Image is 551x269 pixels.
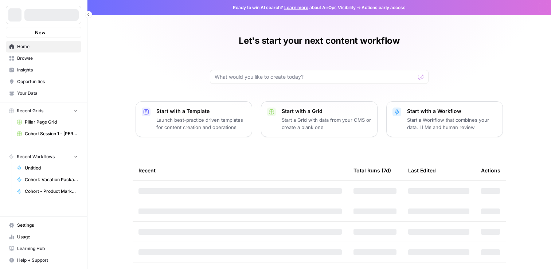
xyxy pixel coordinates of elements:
[353,160,391,180] div: Total Runs (7d)
[362,4,406,11] span: Actions early access
[6,64,81,76] a: Insights
[6,151,81,162] button: Recent Workflows
[6,243,81,254] a: Learning Hub
[6,254,81,266] button: Help + Support
[25,176,78,183] span: Cohort: Vacation Package Description ([PERSON_NAME])
[17,55,78,62] span: Browse
[261,101,378,137] button: Start with a GridStart a Grid with data from your CMS or create a blank one
[17,90,78,97] span: Your Data
[17,234,78,240] span: Usage
[6,87,81,99] a: Your Data
[239,35,400,47] h1: Let's start your next content workflow
[138,160,342,180] div: Recent
[481,160,500,180] div: Actions
[282,116,371,131] p: Start a Grid with data from your CMS or create a blank one
[25,165,78,171] span: Untitled
[35,29,46,36] span: New
[215,73,415,81] input: What would you like to create today?
[407,116,497,131] p: Start a Workflow that combines your data, LLMs and human review
[17,257,78,264] span: Help + Support
[13,128,81,140] a: Cohort Session 1 - [PERSON_NAME] workflow 1 Grid
[17,108,43,114] span: Recent Grids
[13,116,81,128] a: Pillar Page Grid
[284,5,308,10] a: Learn more
[6,52,81,64] a: Browse
[6,76,81,87] a: Opportunities
[17,78,78,85] span: Opportunities
[156,108,246,115] p: Start with a Template
[407,108,497,115] p: Start with a Workflow
[386,101,503,137] button: Start with a WorkflowStart a Workflow that combines your data, LLMs and human review
[25,188,78,195] span: Cohort - Product Marketing Insights ([PERSON_NAME])
[6,231,81,243] a: Usage
[6,219,81,231] a: Settings
[17,67,78,73] span: Insights
[233,4,356,11] span: Ready to win AI search? about AirOps Visibility
[17,43,78,50] span: Home
[25,119,78,125] span: Pillar Page Grid
[282,108,371,115] p: Start with a Grid
[17,153,55,160] span: Recent Workflows
[156,116,246,131] p: Launch best-practice driven templates for content creation and operations
[13,174,81,186] a: Cohort: Vacation Package Description ([PERSON_NAME])
[13,162,81,174] a: Untitled
[6,27,81,38] button: New
[6,105,81,116] button: Recent Grids
[13,186,81,197] a: Cohort - Product Marketing Insights ([PERSON_NAME])
[136,101,252,137] button: Start with a TemplateLaunch best-practice driven templates for content creation and operations
[17,222,78,229] span: Settings
[408,160,436,180] div: Last Edited
[6,41,81,52] a: Home
[25,130,78,137] span: Cohort Session 1 - [PERSON_NAME] workflow 1 Grid
[17,245,78,252] span: Learning Hub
